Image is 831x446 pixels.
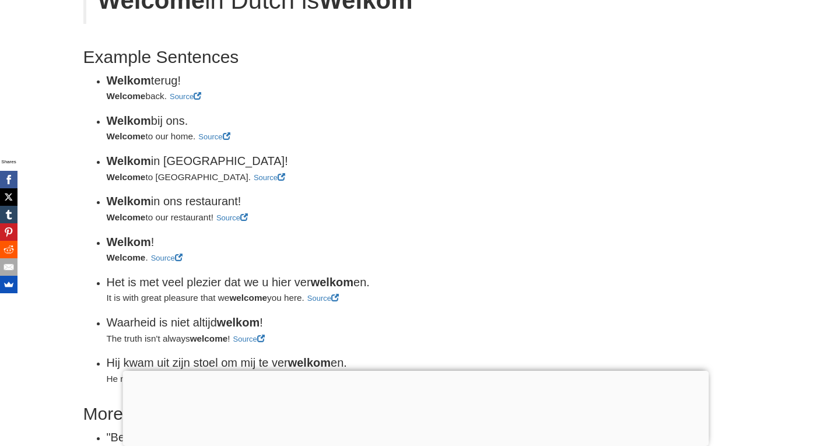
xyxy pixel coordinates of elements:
[311,276,353,289] strong: welkom
[107,374,257,384] small: He rose from his chair to me.
[3,244,15,255] img: Reddit
[3,209,15,220] img: Tumblr
[107,154,151,167] strong: Welkom
[3,279,15,290] img: SumoMe
[190,333,228,343] strong: welcome
[107,91,167,101] small: back.
[107,212,213,222] small: to our restaurant!
[107,113,521,129] div: bij ons.
[151,254,183,262] a: Source
[107,195,151,208] strong: Welkom
[229,293,267,303] strong: welcome
[3,226,15,238] img: Pinterest
[107,293,304,303] small: It is with great pleasure that we you here.
[107,193,521,210] div: in ons restaurant!
[107,274,521,291] div: Het is met veel plezier dat we u hier ver en.
[107,153,521,170] div: in [GEOGRAPHIC_DATA]!
[107,252,146,262] strong: Welcome
[107,172,146,182] strong: Welcome
[83,404,521,423] h2: More Examples of in Dutch
[170,92,201,101] a: Source
[107,172,251,182] small: to [GEOGRAPHIC_DATA].
[216,213,248,222] a: Source
[107,234,521,251] div: !
[254,173,285,182] a: Source
[83,47,521,66] h2: Example Sentences
[107,212,146,222] strong: Welcome
[107,72,521,89] div: terug!
[107,74,151,87] strong: Welkom
[107,131,146,141] strong: Welcome
[122,371,709,443] iframe: Advertisement
[307,294,339,303] a: Source
[107,429,521,446] div: "Bedankt." "Graag gedaan."
[107,333,230,343] small: The truth isn't always !
[107,314,521,331] div: Waarheid is niet altijd !
[3,174,15,185] img: Facebook
[217,316,260,329] strong: welkom
[107,91,146,101] strong: Welcome
[107,252,148,262] small: .
[233,335,265,343] a: Source
[198,132,230,141] a: Source
[107,114,151,127] strong: Welkom
[288,356,331,369] strong: welkom
[107,131,196,141] small: to our home.
[107,354,521,371] div: Hij kwam uit zijn stoel om mij te ver en.
[3,191,15,203] img: X
[3,261,15,273] img: Email
[107,236,151,248] strong: Welkom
